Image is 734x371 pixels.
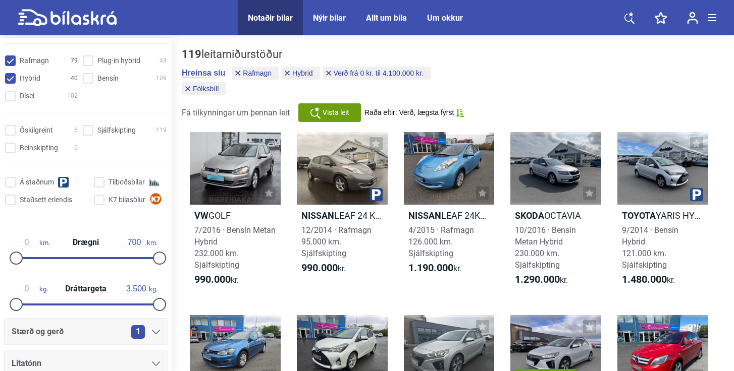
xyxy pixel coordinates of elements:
[131,325,145,339] span: 1
[404,132,495,295] a: NissanLEAF 24KWH4/2015 · Rafmagn126.000 km. Sjálfskipting1.190.000kr.
[124,284,158,293] span: kg.
[515,274,568,286] span: kr.
[12,325,64,339] span: Stærð og gerð
[20,143,58,153] span: Beinskipting
[20,91,34,101] span: Dísel
[515,210,544,221] b: Skoda
[687,12,698,24] img: user-login.svg
[74,125,78,136] span: 6
[515,225,576,270] span: 10/2016 · Bensín Metan Hybrid 230.000 km. Sjálfskipting
[160,55,167,66] span: 43
[281,67,320,80] button: Hybrid
[292,70,312,77] span: Hybrid
[97,125,136,136] span: Sjálfskipting
[109,195,145,205] span: K7 bílasölur
[194,273,231,285] b: 990.000
[194,274,239,286] span: kr.
[70,238,101,246] span: Drægni
[193,85,219,92] span: Fólksbíll
[617,132,708,295] a: ToyotaYARIS HYBRID9/2014 · Bensín Hybrid121.000 km. Sjálfskipting1.480.000kr.
[243,70,272,77] span: Rafmagn
[617,210,708,221] h2: YARIS HYBRID
[622,273,667,285] b: 1.480.000
[190,210,281,221] h2: GOLF
[194,225,276,270] span: 7/2016 · Bensín Metan Hybrid 232.000 km. Sjálfskipting
[194,210,208,221] b: VW
[323,67,431,80] button: Verð frá 0 kr. til 4.100.000 kr.
[690,188,703,201] img: parking.png
[301,210,334,221] b: Nissan
[20,195,72,205] span: Staðsett erlendis
[248,13,293,23] a: Notaðir bílar
[313,13,346,23] a: Nýir bílar
[515,273,560,285] b: 1.290.000
[14,238,50,247] span: km.
[74,143,78,153] span: 0
[71,73,78,84] span: 40
[20,177,54,188] span: Á staðnum
[622,225,678,270] span: 9/2014 · Bensín Hybrid 121.000 km. Sjálfskipting
[364,108,464,117] button: Raða eftir: Verð, lægsta fyrst
[364,108,454,117] span: Raða eftir: Verð, lægsta fyrst
[366,13,407,23] a: Allt um bíla
[97,55,140,66] span: Plug-in hybrid
[301,225,372,258] span: 12/2014 · Rafmagn 95.000 km. Sjálfskipting
[156,73,167,84] span: 109
[408,262,461,274] span: kr.
[510,210,601,221] h2: OCTAVIA
[182,48,201,60] b: 119
[20,125,53,136] span: Óskilgreint
[301,262,338,274] b: 990.000
[408,210,441,221] b: Nissan
[190,132,281,295] a: VWGOLF7/2016 · Bensín Metan Hybrid232.000 km. Sjálfskipting990.000kr.
[334,70,424,77] span: Verð frá 0 kr. til 4.100.000 kr.
[12,356,41,370] span: Litatónn
[232,67,279,80] button: Rafmagn
[182,48,447,61] div: leitarniðurstöður
[14,284,48,293] span: kg.
[182,82,226,95] button: Fólksbíll
[323,107,349,118] span: Vista leit
[67,91,78,101] span: 102
[63,285,109,293] span: Dráttargeta
[122,238,158,247] span: km.
[182,68,225,78] button: Hreinsa síu
[109,177,145,188] span: Tilboðsbílar
[301,262,346,274] span: kr.
[297,132,388,295] a: NissanLEAF 24 KWH12/2014 · Rafmagn95.000 km. Sjálfskipting990.000kr.
[427,13,463,23] a: Um okkur
[297,210,388,221] h2: LEAF 24 KWH
[97,73,119,84] span: Bensín
[182,108,290,117] span: Fá tilkynningar um þennan leit
[408,262,453,274] b: 1.190.000
[20,55,49,66] span: Rafmagn
[510,132,601,295] a: SkodaOCTAVIA10/2016 · Bensín Metan Hybrid230.000 km. Sjálfskipting1.290.000kr.
[622,210,656,221] b: Toyota
[404,210,495,221] h2: LEAF 24KWH
[71,55,78,66] span: 79
[622,274,675,286] span: kr.
[156,125,167,136] span: 119
[20,73,40,84] span: Hybrid
[408,225,474,258] span: 4/2015 · Rafmagn 126.000 km. Sjálfskipting
[370,188,383,201] img: parking.png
